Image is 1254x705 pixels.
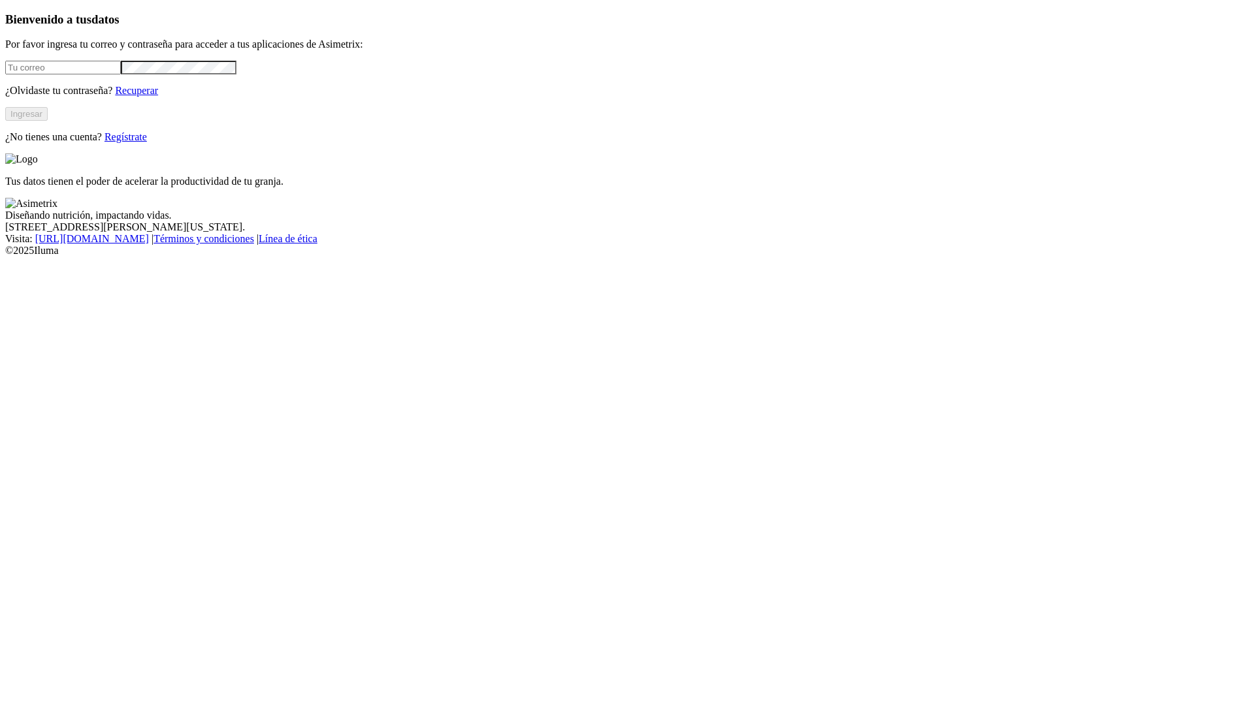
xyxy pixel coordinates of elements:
[91,12,120,26] span: datos
[5,85,1249,97] p: ¿Olvidaste tu contraseña?
[5,107,48,121] button: Ingresar
[35,233,149,244] a: [URL][DOMAIN_NAME]
[5,198,57,210] img: Asimetrix
[115,85,158,96] a: Recuperar
[5,131,1249,143] p: ¿No tienes una cuenta?
[5,153,38,165] img: Logo
[5,176,1249,187] p: Tus datos tienen el poder de acelerar la productividad de tu granja.
[5,221,1249,233] div: [STREET_ADDRESS][PERSON_NAME][US_STATE].
[5,233,1249,245] div: Visita : | |
[153,233,254,244] a: Términos y condiciones
[5,210,1249,221] div: Diseñando nutrición, impactando vidas.
[259,233,317,244] a: Línea de ética
[5,12,1249,27] h3: Bienvenido a tus
[5,61,121,74] input: Tu correo
[5,39,1249,50] p: Por favor ingresa tu correo y contraseña para acceder a tus aplicaciones de Asimetrix:
[104,131,147,142] a: Regístrate
[5,245,1249,257] div: © 2025 Iluma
